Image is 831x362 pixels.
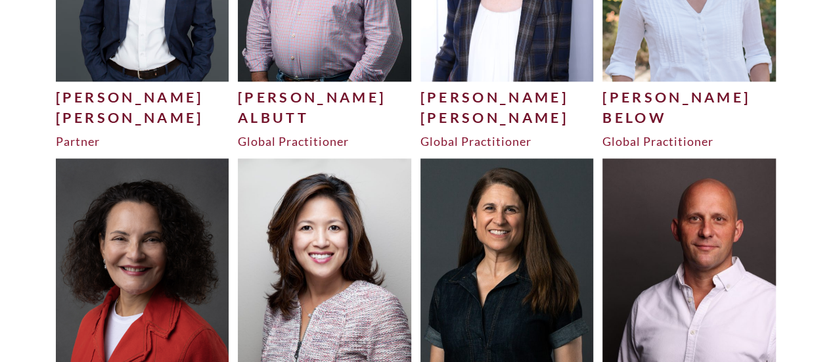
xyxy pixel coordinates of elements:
div: [PERSON_NAME] [602,87,776,107]
div: Global Practitioner [238,133,411,149]
div: [PERSON_NAME] [238,87,411,107]
div: Global Practitioner [420,133,594,149]
div: [PERSON_NAME] [56,87,229,107]
div: Below [602,108,776,127]
div: Global Practitioner [602,133,776,149]
div: Partner [56,133,229,149]
div: [PERSON_NAME] [420,87,594,107]
div: [PERSON_NAME] [56,108,229,127]
div: [PERSON_NAME] [420,108,594,127]
div: Albutt [238,108,411,127]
